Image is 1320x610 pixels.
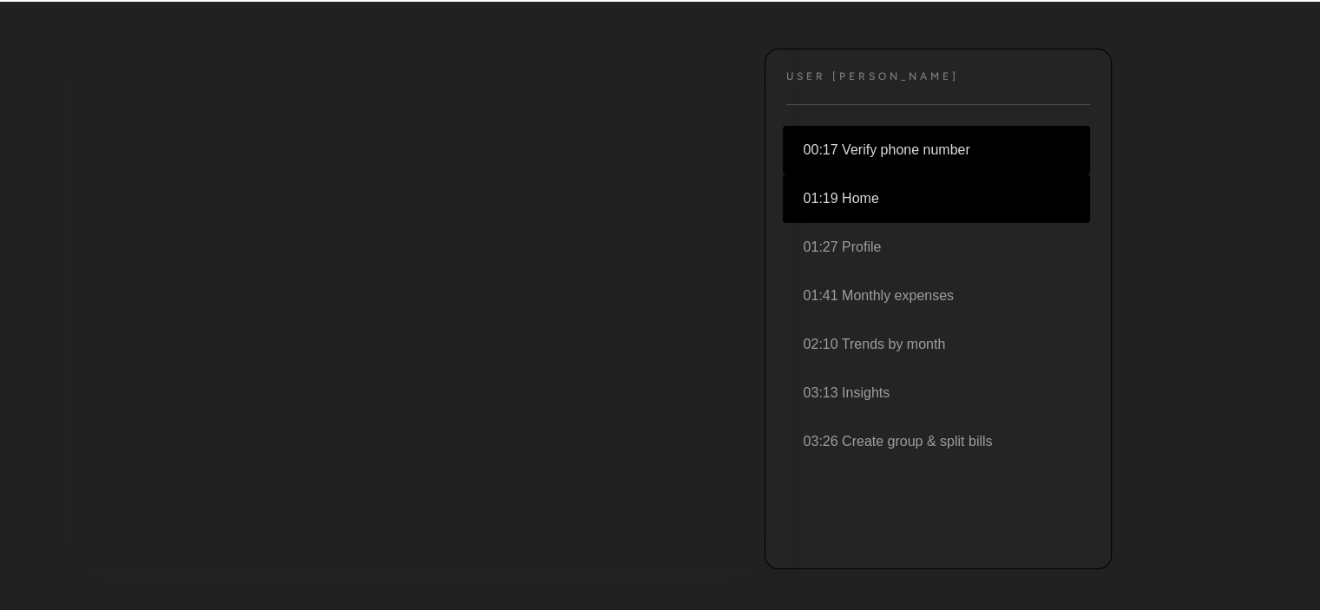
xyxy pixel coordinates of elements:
li: 03:26 Create group & split bills [783,417,1090,466]
li: 01:19 Home [783,174,1090,223]
h4: User [PERSON_NAME] [786,70,959,83]
li: 00:17 Verify phone number [783,126,1090,174]
li: 02:10 Trends by month [783,320,1090,369]
li: 03:13 Insights [783,369,1090,417]
li: 01:41 Monthly expenses [783,272,1090,320]
li: 01:27 Profile [783,223,1090,272]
